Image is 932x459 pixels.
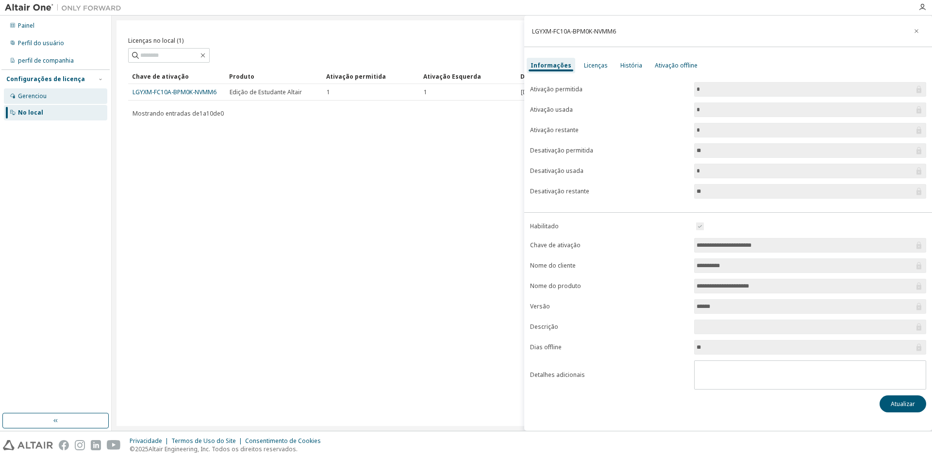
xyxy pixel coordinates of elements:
[18,108,43,117] font: No local
[230,88,302,96] font: Edição de Estudante Altair
[326,72,386,81] font: Ativação permitida
[5,3,126,13] img: Altair Um
[3,440,53,450] img: altair_logo.svg
[107,440,121,450] img: youtube.svg
[128,36,183,45] font: Licenças no local (1)
[206,109,213,118] font: 10
[327,88,330,96] font: 1
[423,72,481,81] font: Ativação Esquerda
[530,146,593,154] font: Desativação permitida
[532,27,616,35] font: LGYXM-FC10A-BPM0K-NVMM6
[530,85,582,93] font: Ativação permitida
[245,437,321,445] font: Consentimento de Cookies
[530,323,558,331] font: Descrição
[75,440,85,450] img: instagram.svg
[530,222,559,230] font: Habilitado
[229,72,254,81] font: Produto
[200,109,203,118] font: 1
[203,109,206,118] font: a
[91,440,101,450] img: linkedin.svg
[530,282,581,290] font: Nome do produto
[530,343,562,351] font: Dias offline
[130,445,135,453] font: ©
[132,72,189,81] font: Chave de ativação
[135,445,149,453] font: 2025
[149,445,298,453] font: Altair Engineering, Inc. Todos os direitos reservados.
[520,72,569,81] font: Data de criação
[891,400,915,408] font: Atualizar
[530,241,581,249] font: Chave de ativação
[6,75,85,83] font: Configurações de licença
[18,92,47,100] font: Gerenciou
[59,440,69,450] img: facebook.svg
[220,109,224,118] font: 0
[531,61,571,69] font: Informações
[655,61,698,69] font: Ativação offline
[130,437,162,445] font: Privacidade
[18,21,34,30] font: Painel
[880,395,926,412] button: Atualizar
[521,88,564,96] font: [DATE] 20:26:59
[620,61,642,69] font: História
[530,167,583,175] font: Desativação usada
[530,187,589,195] font: Desativação restante
[584,61,608,69] font: Licenças
[530,302,550,310] font: Versão
[530,261,576,270] font: Nome do cliente
[530,105,573,114] font: Ativação usada
[530,126,579,134] font: Ativação restante
[133,109,200,118] font: Mostrando entradas de
[133,88,216,96] font: LGYXM-FC10A-BPM0K-NVMM6
[530,371,585,379] font: Detalhes adicionais
[424,88,427,96] font: 1
[171,437,236,445] font: Termos de Uso do Site
[18,39,64,47] font: Perfil do usuário
[18,56,74,65] font: perfil de companhia
[213,109,220,118] font: de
